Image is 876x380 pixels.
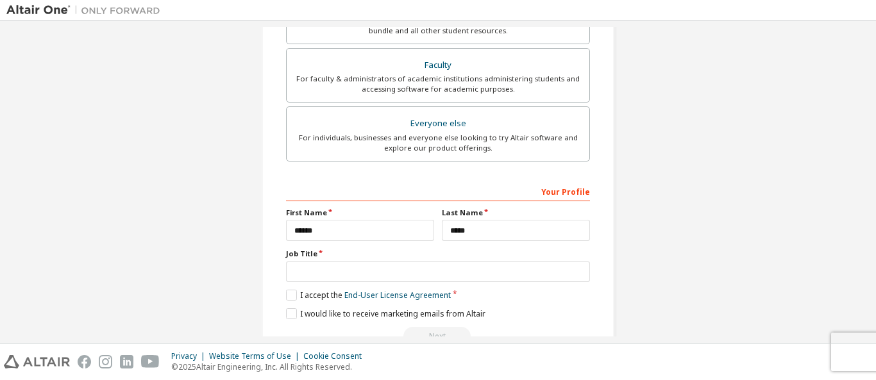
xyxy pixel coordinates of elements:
img: linkedin.svg [120,355,133,368]
div: Faculty [294,56,582,74]
img: youtube.svg [141,355,160,368]
div: For individuals, businesses and everyone else looking to try Altair software and explore our prod... [294,133,582,153]
img: Altair One [6,4,167,17]
div: Website Terms of Use [209,351,303,361]
label: I would like to receive marketing emails from Altair [286,308,485,319]
div: Everyone else [294,115,582,133]
div: Your Profile [286,181,590,201]
a: End-User License Agreement [344,290,451,301]
img: altair_logo.svg [4,355,70,368]
div: Privacy [171,351,209,361]
p: © 2025 Altair Engineering, Inc. All Rights Reserved. [171,361,369,372]
div: Cookie Consent [303,351,369,361]
label: Last Name [442,208,590,218]
label: Job Title [286,249,590,259]
label: I accept the [286,290,451,301]
label: First Name [286,208,434,218]
img: instagram.svg [99,355,112,368]
img: facebook.svg [78,355,91,368]
div: For faculty & administrators of academic institutions administering students and accessing softwa... [294,74,582,94]
div: Read and acccept EULA to continue [286,327,590,346]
